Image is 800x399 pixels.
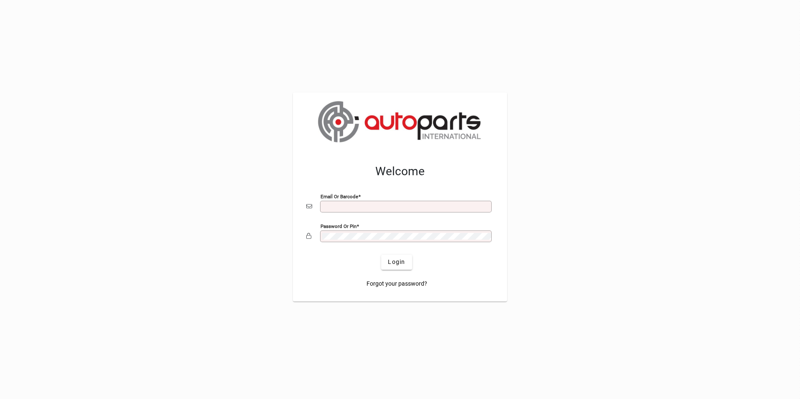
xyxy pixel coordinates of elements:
[306,164,494,179] h2: Welcome
[388,258,405,266] span: Login
[381,255,412,270] button: Login
[321,193,358,199] mat-label: Email or Barcode
[363,276,431,292] a: Forgot your password?
[321,223,356,229] mat-label: Password or Pin
[367,279,427,288] span: Forgot your password?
